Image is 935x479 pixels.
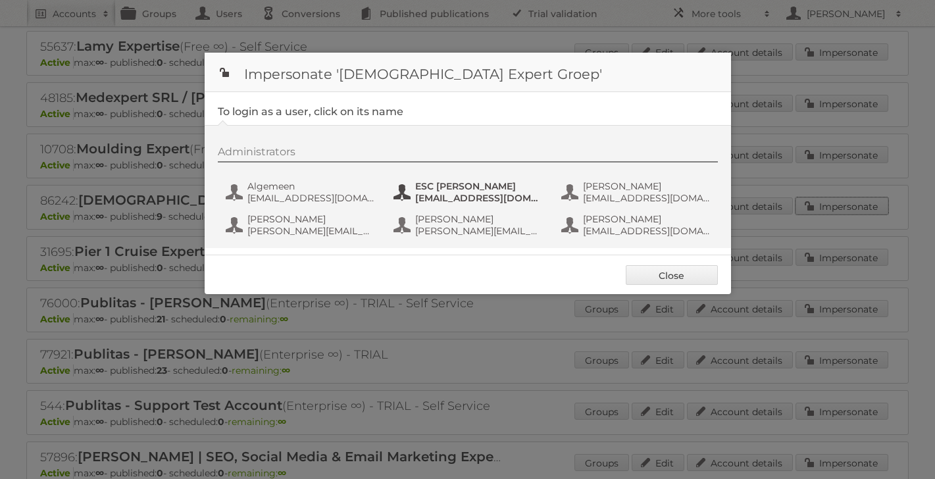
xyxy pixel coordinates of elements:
[560,212,715,238] button: [PERSON_NAME] [EMAIL_ADDRESS][DOMAIN_NAME]
[415,192,543,204] span: [EMAIL_ADDRESS][DOMAIN_NAME]
[583,225,711,237] span: [EMAIL_ADDRESS][DOMAIN_NAME]
[247,225,375,237] span: [PERSON_NAME][EMAIL_ADDRESS][DOMAIN_NAME]
[583,213,711,225] span: [PERSON_NAME]
[626,265,718,285] a: Close
[247,180,375,192] span: Algemeen
[247,213,375,225] span: [PERSON_NAME]
[224,212,379,238] button: [PERSON_NAME] [PERSON_NAME][EMAIL_ADDRESS][DOMAIN_NAME]
[392,212,547,238] button: [PERSON_NAME] [PERSON_NAME][EMAIL_ADDRESS][PERSON_NAME][DOMAIN_NAME]
[218,145,718,163] div: Administrators
[560,179,715,205] button: [PERSON_NAME] [EMAIL_ADDRESS][DOMAIN_NAME]
[583,192,711,204] span: [EMAIL_ADDRESS][DOMAIN_NAME]
[205,53,731,92] h1: Impersonate '[DEMOGRAPHIC_DATA] Expert Groep'
[415,213,543,225] span: [PERSON_NAME]
[224,179,379,205] button: Algemeen [EMAIL_ADDRESS][DOMAIN_NAME]
[247,192,375,204] span: [EMAIL_ADDRESS][DOMAIN_NAME]
[415,180,543,192] span: ESC [PERSON_NAME]
[583,180,711,192] span: [PERSON_NAME]
[218,105,403,118] legend: To login as a user, click on its name
[415,225,543,237] span: [PERSON_NAME][EMAIL_ADDRESS][PERSON_NAME][DOMAIN_NAME]
[392,179,547,205] button: ESC [PERSON_NAME] [EMAIL_ADDRESS][DOMAIN_NAME]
